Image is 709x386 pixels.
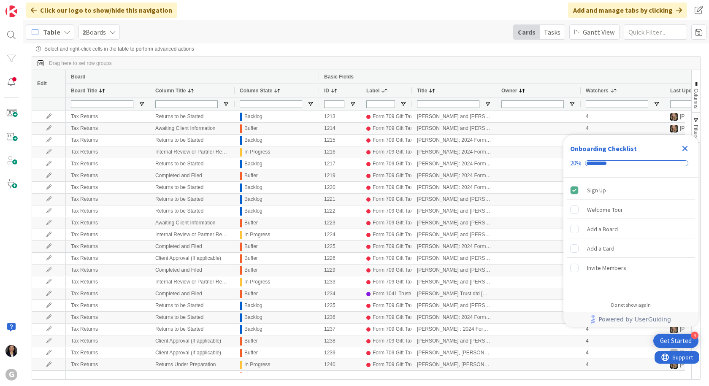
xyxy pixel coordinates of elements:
[150,359,235,370] div: Returns Under Preparation
[5,345,17,357] img: AM
[155,88,186,94] span: Column Title
[412,194,496,205] div: [PERSON_NAME] and [PERSON_NAME]: 2024 Form 709 Due [DATE], extended to [DATE]
[319,359,361,370] div: 1240
[366,100,395,108] input: Label Filter Input
[244,182,262,193] div: Backlog
[66,111,150,122] div: Tax Returns
[150,300,235,311] div: Returns to be Started
[49,60,112,66] span: Drag here to set row groups
[412,347,496,359] div: [PERSON_NAME], [PERSON_NAME] and [PERSON_NAME] (This will need to be prepared each year per [PERS...
[150,170,235,181] div: Completed and Filed
[66,359,150,370] div: Tax Returns
[66,123,150,134] div: Tax Returns
[150,229,235,240] div: Internal Review or Partner Review
[244,265,258,275] div: Buffer
[66,205,150,217] div: Tax Returns
[244,206,262,216] div: Backlog
[581,135,665,146] div: 4
[624,24,687,40] input: Quick Filter...
[319,312,361,323] div: 1236
[244,147,270,157] div: In Progress
[678,142,692,155] div: Close Checklist
[501,88,517,94] span: Owner
[319,146,361,158] div: 1216
[583,27,614,37] span: Gantt View
[373,194,413,205] div: Form 709 Gift Tax
[319,300,361,311] div: 1235
[66,241,150,252] div: Tax Returns
[587,224,618,234] div: Add a Board
[373,289,435,299] div: Form 1041 Trust/Estate Tax
[569,101,576,108] button: Open Filter Menu
[150,347,235,359] div: Client Approval (If applicable)
[244,324,262,335] div: Backlog
[244,289,258,299] div: Buffer
[150,205,235,217] div: Returns to be Started
[71,100,133,108] input: Board Title Filter Input
[660,337,692,345] div: Get Started
[581,335,665,347] div: 4
[319,229,361,240] div: 1224
[581,123,665,134] div: 4
[581,324,665,335] div: 4
[150,276,235,288] div: Internal Review or Partner Review
[567,259,695,277] div: Invite Members is incomplete.
[319,123,361,134] div: 1214
[417,100,479,108] input: Title Filter Input
[138,101,145,108] button: Open Filter Menu
[412,182,496,193] div: [PERSON_NAME]: 2024 Form 709 Due [DATE], extended to [DATE]
[412,324,496,335] div: [PERSON_NAME] : 2024 Form 709 Due [DATE], extended to [DATE]
[324,100,344,108] input: ID Filter Input
[319,182,361,193] div: 1220
[373,324,413,335] div: Form 709 Gift Tax
[670,125,678,132] img: BS
[693,125,699,139] span: Filters
[319,371,361,382] div: 1241
[66,265,150,276] div: Tax Returns
[319,241,361,252] div: 1225
[514,25,540,39] div: Cards
[66,347,150,359] div: Tax Returns
[581,347,665,359] div: 4
[568,3,687,18] div: Add and manage tabs by clicking
[586,88,609,94] span: Watchers
[412,111,496,122] div: [PERSON_NAME] and [PERSON_NAME]: 2024 Form 709 Due [DATE], extended to [DATE]
[373,348,413,358] div: Form 709 Gift Tax
[244,300,262,311] div: Backlog
[66,158,150,170] div: Tax Returns
[373,111,413,122] div: Form 709 Gift Tax
[581,371,665,382] div: 4
[244,277,270,287] div: In Progress
[567,220,695,238] div: Add a Board is incomplete.
[66,312,150,323] div: Tax Returns
[43,27,60,37] span: Table
[373,147,413,157] div: Form 709 Gift Tax
[244,348,258,358] div: Buffer
[240,88,272,94] span: Column State
[412,205,496,217] div: [PERSON_NAME] and [PERSON_NAME]: 2024 Form 709 Due [DATE], extended to [DATE]
[71,88,97,94] span: Board Title
[366,88,379,94] span: Label
[150,241,235,252] div: Completed and Filed
[18,1,38,11] span: Support
[567,181,695,200] div: Sign Up is complete.
[319,111,361,122] div: 1213
[244,159,262,169] div: Backlog
[150,253,235,264] div: Client Approval (If applicable)
[37,81,47,86] span: Edit
[412,359,496,370] div: [PERSON_NAME], [PERSON_NAME] and [PERSON_NAME]: 2024 Form 709 Due [DATE], extended to [DATE]
[244,111,262,122] div: Backlog
[150,135,235,146] div: Returns to be Started
[412,265,496,276] div: [PERSON_NAME] and [PERSON_NAME]: 2024 Form 709 Due [DATE], extended to [DATE]
[412,217,496,229] div: [PERSON_NAME] and [PERSON_NAME]: 2024 Form 709 Due [DATE], extended to [DATE]
[653,101,660,108] button: Open Filter Menu
[150,111,235,122] div: Returns to be Started
[587,185,606,195] div: Sign Up
[373,300,413,311] div: Form 709 Gift Tax
[223,101,230,108] button: Open Filter Menu
[373,206,413,216] div: Form 709 Gift Tax
[373,229,413,240] div: Form 709 Gift Tax
[66,182,150,193] div: Tax Returns
[412,276,496,288] div: [PERSON_NAME] and [PERSON_NAME]: 2024 Form 709 Due [DATE], extended to [DATE]
[66,324,150,335] div: Tax Returns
